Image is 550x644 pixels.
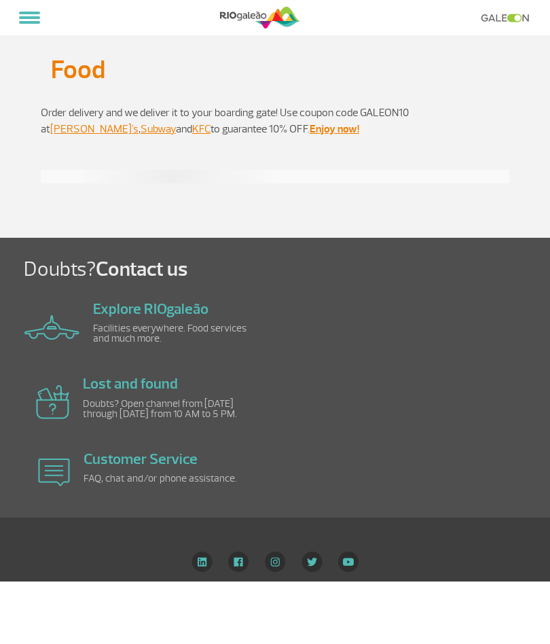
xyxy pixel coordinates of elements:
img: airplane icon [36,385,69,419]
a: KFC [192,122,210,136]
a: [PERSON_NAME]'s [50,122,139,136]
a: Enjoy now! [310,122,359,136]
a: Customer Service [84,450,198,469]
p: Order delivery and we deliver it to your boarding gate! Use coupon code GALEON10 ​​at , and to gu... [41,105,509,137]
h1: Doubts? [24,257,550,283]
a: Lost and found [83,374,178,393]
img: airplane icon [38,459,70,486]
p: FAQ, chat and/or phone assistance. [84,473,240,484]
h1: Food [51,58,499,82]
a: Explore RIOgaleão [93,300,208,319]
span: Contact us [96,256,187,282]
img: Facebook [228,552,249,572]
img: Instagram [265,552,286,572]
img: Twitter [301,552,323,572]
img: YouTube [338,552,359,572]
img: LinkedIn [191,552,213,572]
a: Subway [141,122,176,136]
p: Doubts? Open channel from [DATE] through [DATE] from 10 AM to 5 PM. [83,399,239,419]
img: airplane icon [24,315,79,340]
p: Facilities everywhere. Food services and much more. [93,323,249,344]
